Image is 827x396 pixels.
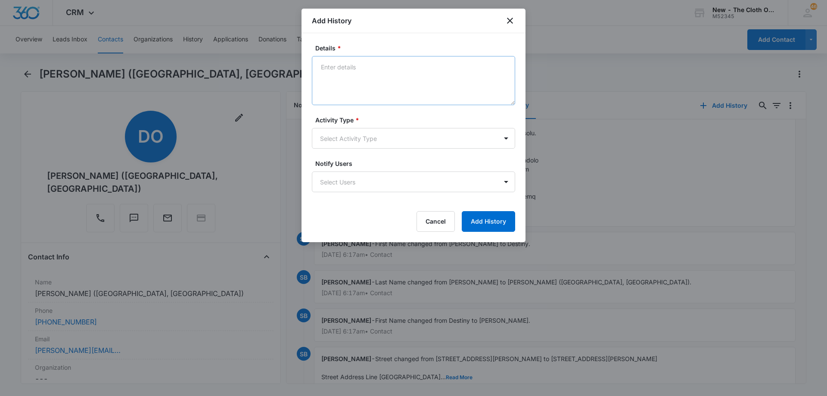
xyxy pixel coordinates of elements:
[315,159,519,168] label: Notify Users
[315,115,519,125] label: Activity Type
[462,211,515,232] button: Add History
[505,16,515,26] button: close
[312,16,351,26] h1: Add History
[417,211,455,232] button: Cancel
[315,44,519,53] label: Details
